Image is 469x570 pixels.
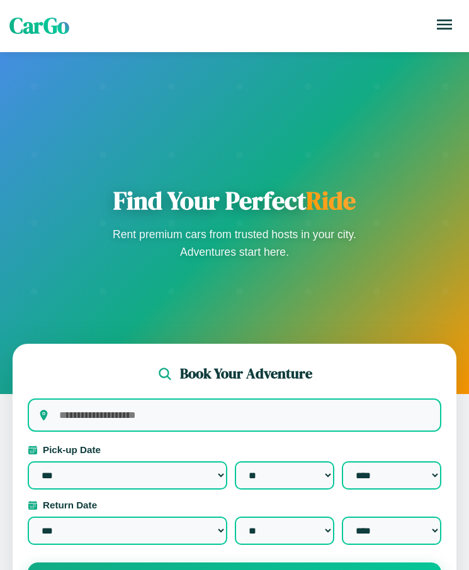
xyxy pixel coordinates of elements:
h1: Find Your Perfect [109,185,361,216]
label: Return Date [28,500,441,510]
label: Pick-up Date [28,444,441,455]
span: Ride [306,184,356,217]
h2: Book Your Adventure [180,364,312,383]
span: CarGo [9,11,69,41]
p: Rent premium cars from trusted hosts in your city. Adventures start here. [109,226,361,261]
